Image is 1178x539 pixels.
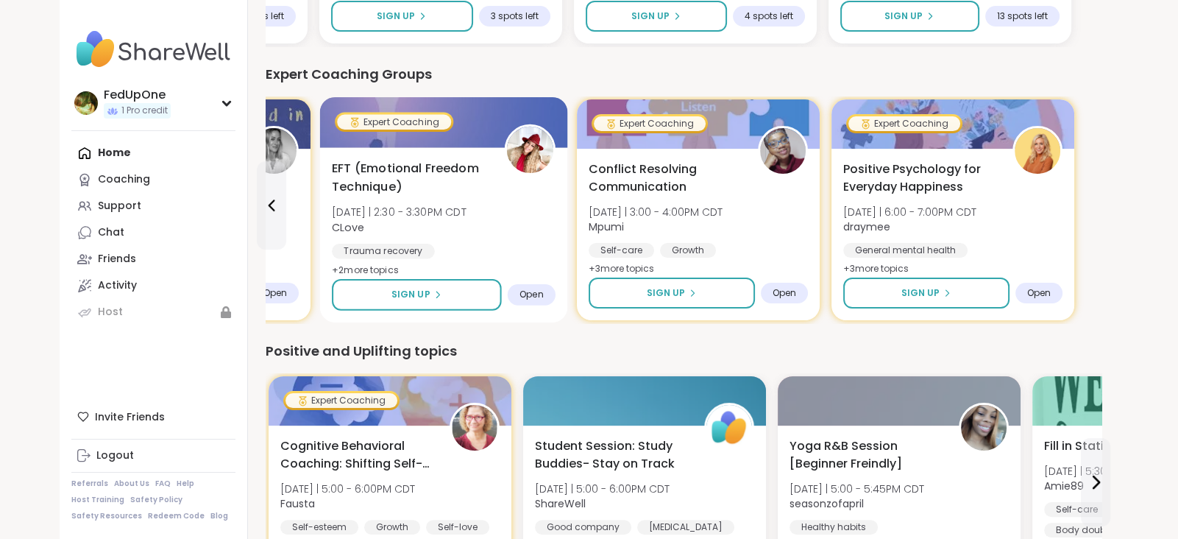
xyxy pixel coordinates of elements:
[266,341,1101,362] div: Positive and Uplifting topics
[760,128,806,174] img: Mpumi
[452,405,497,451] img: Fausta
[790,437,943,473] span: Yoga R&B Session [Beginner Freindly]
[71,193,235,219] a: Support
[491,10,539,22] span: 3 spots left
[840,1,979,32] button: Sign Up
[535,496,586,511] b: ShareWell
[71,166,235,193] a: Coaching
[121,105,168,117] span: 1 Pro credit
[589,243,654,258] div: Self-care
[1027,287,1051,299] span: Open
[332,244,435,258] div: Trauma recovery
[519,289,544,300] span: Open
[961,405,1007,451] img: seasonzofapril
[589,161,742,196] span: Conflict Resolving Communication
[377,10,415,23] span: Sign Up
[1015,128,1060,174] img: draymee
[280,482,415,496] span: [DATE] | 5:00 - 6:00PM CDT
[148,511,205,521] a: Redeem Code
[843,278,1010,309] button: Sign Up
[98,252,136,267] div: Friends
[98,305,123,320] div: Host
[884,10,923,23] span: Sign Up
[706,405,752,451] img: ShareWell
[589,205,723,219] span: [DATE] | 3:00 - 4:00PM CDT
[843,243,968,258] div: General mental health
[594,116,706,131] div: Expert Coaching
[331,1,473,32] button: Sign Up
[332,160,488,196] span: EFT (Emotional Freedom Technique)
[280,437,433,473] span: Cognitive Behavioral Coaching: Shifting Self-Talk
[589,219,624,234] b: Mpumi
[790,520,878,535] div: Healthy habits
[901,286,940,300] span: Sign Up
[1044,502,1110,517] div: Self-care
[266,64,1101,85] div: Expert Coaching Groups
[177,479,194,489] a: Help
[848,116,960,131] div: Expert Coaching
[506,127,553,173] img: CLove
[745,10,793,22] span: 4 spots left
[637,520,734,535] div: [MEDICAL_DATA]
[843,161,996,196] span: Positive Psychology for Everyday Happiness
[71,511,142,521] a: Safety Resources
[535,520,631,535] div: Good company
[251,128,297,174] img: alixtingle
[114,479,149,489] a: About Us
[71,24,235,75] img: ShareWell Nav Logo
[1044,437,1137,455] span: Fill in Station 🚉
[773,287,796,299] span: Open
[210,511,228,521] a: Blog
[98,199,141,214] div: Support
[364,520,420,535] div: Growth
[71,299,235,325] a: Host
[98,278,137,293] div: Activity
[104,87,171,103] div: FedUpOne
[337,114,451,129] div: Expert Coaching
[660,243,716,258] div: Growth
[98,172,150,187] div: Coaching
[98,225,124,240] div: Chat
[71,404,235,430] div: Invite Friends
[285,393,397,408] div: Expert Coaching
[71,246,235,272] a: Friends
[843,205,976,219] span: [DATE] | 6:00 - 7:00PM CDT
[997,10,1048,22] span: 13 spots left
[96,448,134,463] div: Logout
[332,279,502,311] button: Sign Up
[280,496,315,511] b: Fausta
[263,287,287,299] span: Open
[535,437,688,473] span: Student Session: Study Buddies- Stay on Track
[130,495,182,505] a: Safety Policy
[426,520,489,535] div: Self-love
[280,520,358,535] div: Self-esteem
[586,1,727,32] button: Sign Up
[631,10,670,23] span: Sign Up
[1044,523,1135,538] div: Body doubling
[1044,479,1084,493] b: Amie89
[589,278,755,309] button: Sign Up
[535,482,670,496] span: [DATE] | 5:00 - 6:00PM CDT
[332,205,466,219] span: [DATE] | 2:30 - 3:30PM CDT
[843,219,890,234] b: draymee
[332,219,364,234] b: CLove
[1044,464,1177,479] span: [DATE] | 5:30 - 7:00PM CDT
[155,479,171,489] a: FAQ
[71,479,108,489] a: Referrals
[391,288,430,301] span: Sign Up
[74,91,98,115] img: FedUpOne
[71,443,235,469] a: Logout
[790,496,864,511] b: seasonzofapril
[71,495,124,505] a: Host Training
[790,482,924,496] span: [DATE] | 5:00 - 5:45PM CDT
[71,272,235,299] a: Activity
[647,286,685,300] span: Sign Up
[71,219,235,246] a: Chat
